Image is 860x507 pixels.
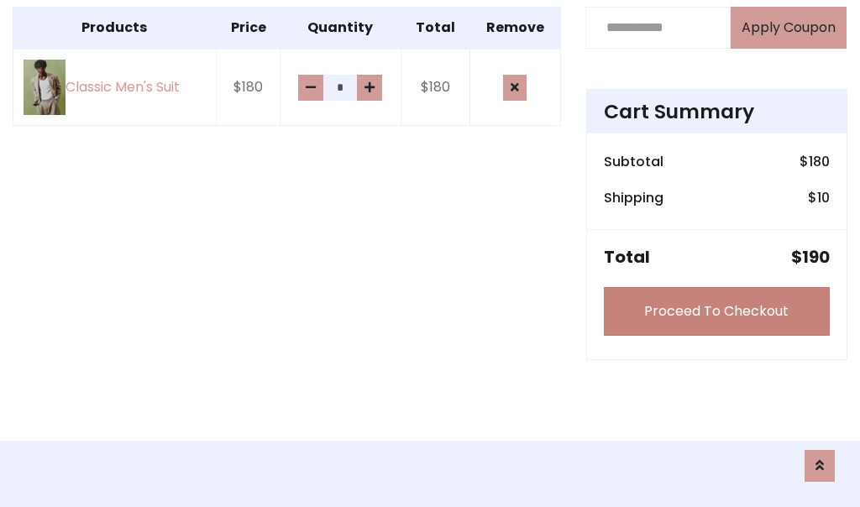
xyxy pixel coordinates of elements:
[281,7,401,49] th: Quantity
[604,287,830,336] a: Proceed To Checkout
[24,60,206,116] a: Classic Men's Suit
[604,247,650,267] h5: Total
[791,247,830,267] h5: $
[216,49,281,126] td: $180
[802,245,830,269] span: 190
[401,49,469,126] td: $180
[469,7,560,49] th: Remove
[800,154,830,170] h6: $
[731,7,847,49] button: Apply Coupon
[216,7,281,49] th: Price
[808,190,830,206] h6: $
[604,100,830,123] h4: Cart Summary
[401,7,469,49] th: Total
[809,152,830,171] span: 180
[13,7,217,49] th: Products
[604,154,663,170] h6: Subtotal
[817,188,830,207] span: 10
[604,190,663,206] h6: Shipping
